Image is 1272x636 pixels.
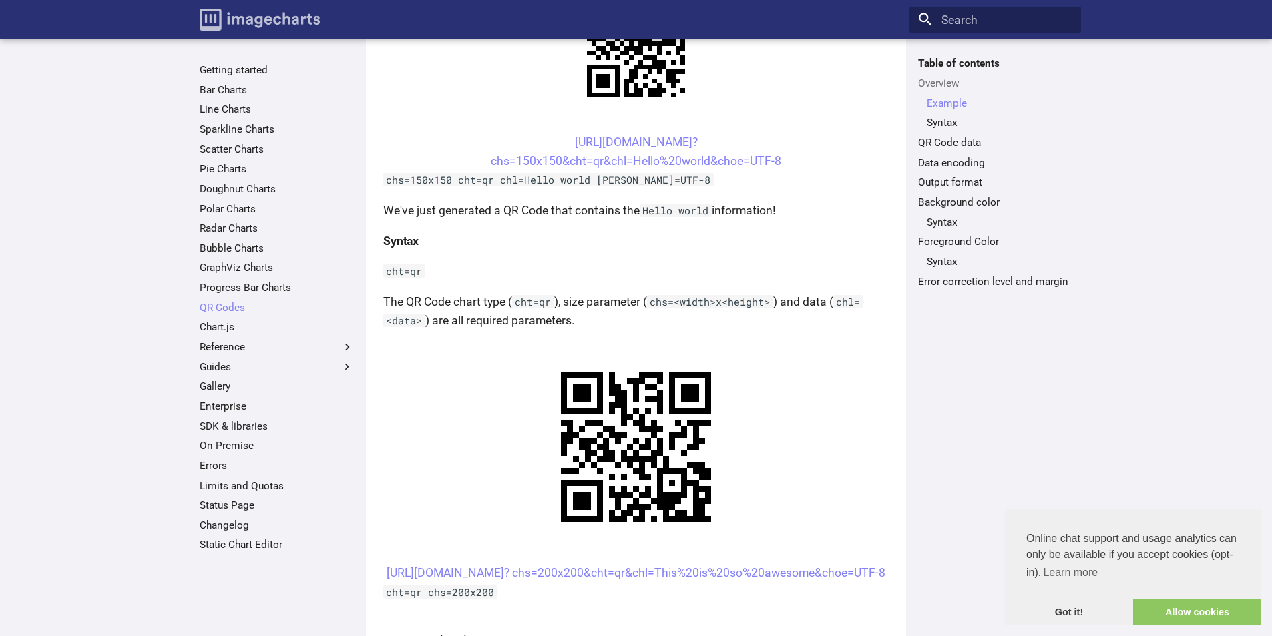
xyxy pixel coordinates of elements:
a: Image-Charts documentation [194,3,326,36]
a: Background color [918,196,1072,209]
a: dismiss cookie message [1005,599,1133,626]
div: cookieconsent [1005,509,1261,625]
a: Radar Charts [200,222,354,235]
a: Data encoding [918,156,1072,170]
nav: Overview [918,97,1072,130]
p: The QR Code chart type ( ), size parameter ( ) and data ( ) are all required parameters. [383,292,889,330]
a: allow cookies [1133,599,1261,626]
nav: Foreground Color [918,255,1072,268]
a: On Premise [200,439,354,452]
img: chart [531,342,741,552]
a: Foreground Color [918,235,1072,248]
a: Bar Charts [200,83,354,97]
a: Polar Charts [200,202,354,216]
a: Static Chart Editor [200,538,354,551]
code: chs=<width>x<height> [647,295,773,308]
a: Output format [918,176,1072,189]
code: cht=qr [383,264,425,278]
a: learn more about cookies [1041,563,1100,583]
a: QR Codes [200,301,354,314]
a: Enterprise [200,400,354,413]
a: Pie Charts [200,162,354,176]
a: QR Code data [918,136,1072,149]
a: Error correction level and margin [918,275,1072,288]
code: cht=qr chs=200x200 [383,585,497,599]
h4: Syntax [383,232,889,250]
a: Syntax [927,116,1072,129]
code: chs=150x150 cht=qr chl=Hello world [PERSON_NAME]=UTF-8 [383,173,714,186]
a: SDK & libraries [200,420,354,433]
a: [URL][DOMAIN_NAME]?chs=150x150&cht=qr&chl=Hello%20world&choe=UTF-8 [491,135,781,168]
a: Syntax [927,255,1072,268]
a: Syntax [927,216,1072,229]
label: Table of contents [909,57,1081,70]
code: cht=qr [512,295,554,308]
span: Online chat support and usage analytics can only be available if you accept cookies (opt-in). [1026,531,1240,583]
nav: Table of contents [909,57,1081,288]
a: [URL][DOMAIN_NAME]? chs=200x200&cht=qr&chl=This%20is%20so%20awesome&choe=UTF-8 [387,566,885,579]
label: Guides [200,360,354,374]
a: Status Page [200,499,354,512]
a: Changelog [200,519,354,532]
a: Bubble Charts [200,242,354,255]
a: Limits and Quotas [200,479,354,493]
a: Errors [200,459,354,472]
a: Line Charts [200,103,354,116]
code: Hello world [640,204,712,217]
a: Doughnut Charts [200,182,354,196]
a: Chart.js [200,320,354,334]
a: GraphViz Charts [200,261,354,274]
img: logo [200,9,320,31]
a: Sparkline Charts [200,123,354,136]
p: We've just generated a QR Code that contains the information! [383,201,889,220]
label: Reference [200,340,354,354]
input: Search [909,7,1081,33]
a: Scatter Charts [200,143,354,156]
a: Example [927,97,1072,110]
a: Gallery [200,380,354,393]
nav: Background color [918,216,1072,229]
a: Progress Bar Charts [200,281,354,294]
a: Getting started [200,63,354,77]
a: Overview [918,77,1072,90]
